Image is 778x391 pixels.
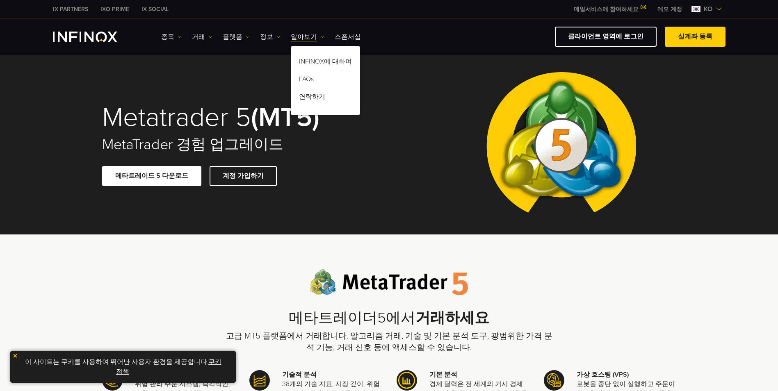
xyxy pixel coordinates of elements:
a: 계정 가입하기 [210,166,277,186]
span: ko [700,4,716,14]
h1: Metatrader 5 [102,104,378,132]
img: Meta Trader 5 icon [249,370,270,391]
strong: 기술적 분석 [282,371,317,379]
p: 고급 MT5 플랫폼에서 거래합니다. 알고리즘 거래, 기술 및 기본 분석 도구, 광범위한 가격 분석 기능, 거래 신호 등에 액세스할 수 있습니다. [225,330,553,353]
a: 스폰서십 [335,32,361,42]
a: INFINOX에 대하여 [291,54,360,72]
a: 종목 [161,32,182,42]
a: 플랫폼 [223,32,250,42]
a: 거래 [192,32,212,42]
a: 알아보기 [291,32,324,42]
a: INFINOX [47,5,94,14]
a: 클라이언트 영역에 로그인 [555,27,657,47]
img: Meta Trader 5 [480,55,643,234]
a: 메타트레이드 5 다운로드 [102,166,201,186]
h2: MetaTrader 경험 업그레이드 [102,136,378,154]
a: 연락하기 [291,89,360,107]
img: Meta Trader 5 logo [310,269,468,296]
strong: (MT5) [251,101,319,134]
img: Meta Trader 5 icon [397,370,417,391]
a: INFINOX [135,5,175,14]
img: yellow close icon [12,353,18,359]
a: 실계좌 등록 [665,27,726,47]
h2: 메타트레이더5에서 [225,309,553,327]
a: INFINOX [94,5,135,14]
strong: 기본 분석 [429,371,457,379]
img: Meta Trader 5 icon [544,370,564,391]
a: FAQs [291,72,360,89]
a: INFINOX Logo [53,32,137,42]
a: 메일서비스에 참여하세요 [568,6,651,13]
a: INFINOX MENU [651,5,688,14]
p: 이 사이트는 쿠키를 사용하여 뛰어난 사용자 환경을 제공합니다. . [14,355,232,379]
strong: 거래하세요 [415,309,489,327]
a: 정보 [260,32,281,42]
strong: 가상 호스팅 (VPS) [577,371,629,379]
